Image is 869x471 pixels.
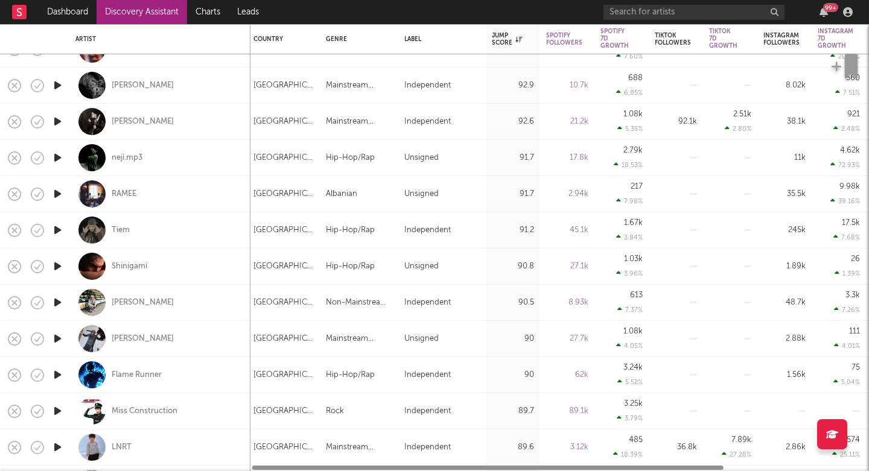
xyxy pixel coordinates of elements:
div: 27.7k [546,332,588,346]
div: Tiktok 7D Growth [709,28,737,49]
div: 45.1k [546,223,588,238]
div: RAMEE [112,189,136,200]
div: 3.79 % [617,414,643,422]
div: Flame Runner [112,370,162,381]
div: 35.5k [763,187,806,201]
div: 485 [629,436,643,444]
div: Albanian [326,187,357,201]
div: Mainstream Electronic [326,332,392,346]
div: [GEOGRAPHIC_DATA] [253,332,314,346]
div: Mainstream Electronic [326,78,392,93]
div: Spotify 7D Growth [600,28,629,49]
div: 39.16 % [830,197,860,205]
div: 245k [763,223,806,238]
a: Shinigami [112,261,147,272]
a: LNRT [112,442,132,453]
div: 92.1k [655,115,697,129]
div: 90.5 [492,296,534,310]
div: [GEOGRAPHIC_DATA] [253,259,314,274]
div: 89.7 [492,404,534,419]
div: 7.60 % [616,52,643,60]
div: 18.53 % [614,161,643,169]
div: [GEOGRAPHIC_DATA] [253,151,314,165]
div: 25.11 % [832,450,860,458]
div: 91.2 [492,223,534,238]
a: [PERSON_NAME] [112,116,174,127]
a: neji.mp3 [112,153,142,163]
div: 75 [851,364,860,371]
div: 7.51 % [835,89,860,96]
div: 5.04 % [833,378,860,386]
div: 7.68 % [833,233,860,241]
div: 1.08k [623,110,643,118]
div: 5.52 % [617,378,643,386]
div: 6.85 % [616,89,643,96]
div: Artist [75,36,238,43]
div: 26 [851,255,860,263]
div: 3.3k [845,291,860,299]
div: 574 [847,436,860,444]
div: Mainstream Electronic [326,440,392,455]
div: 36.8k [655,440,697,455]
div: 17.5k [842,219,860,227]
div: Country [253,36,308,43]
div: [GEOGRAPHIC_DATA] [253,223,314,238]
div: 7.98 % [616,197,643,205]
div: 38.1k [763,115,806,129]
div: Independent [404,440,451,455]
div: 1.08k [623,327,643,335]
div: 90 [492,368,534,382]
div: 111 [849,327,860,335]
div: Independent [404,78,451,93]
div: Unsigned [404,259,439,274]
div: 3.12k [546,440,588,455]
div: 2.51k [733,110,751,118]
div: 4.01 % [834,342,860,350]
div: 3.24k [623,364,643,371]
div: Hip-Hop/Rap [326,259,375,274]
div: 17.8k [546,151,588,165]
div: Label [404,36,474,43]
div: 1.67k [624,219,643,227]
div: 4.62k [840,147,860,154]
div: Independent [404,223,451,238]
div: 91.7 [492,151,534,165]
div: 3.25k [624,400,643,408]
div: 18.39 % [613,450,643,458]
div: [GEOGRAPHIC_DATA] [253,440,314,455]
div: 92.9 [492,78,534,93]
div: [PERSON_NAME] [112,333,174,344]
div: 1.89k [763,259,806,274]
div: Unsigned [404,151,439,165]
div: Independent [404,296,451,310]
a: Tiem [112,225,130,236]
div: Unsigned [404,187,439,201]
div: 2.94k [546,187,588,201]
button: 99+ [820,7,828,17]
div: 11k [763,151,806,165]
div: 8.93k [546,296,588,310]
div: Spotify Followers [546,32,582,46]
div: Unsigned [404,332,439,346]
div: Independent [404,404,451,419]
div: Rock [326,404,344,419]
div: 1.39 % [835,270,860,277]
div: 7.26 % [834,306,860,314]
div: 2.80 % [725,125,751,133]
div: 2.79k [623,147,643,154]
div: Genre [326,36,386,43]
div: 2.88k [763,332,806,346]
div: Tiktok Followers [655,32,691,46]
a: [PERSON_NAME] [112,297,174,308]
div: [GEOGRAPHIC_DATA] [253,115,314,129]
input: Search for artists [603,5,785,20]
div: 3.84 % [616,233,643,241]
div: 1.56k [763,368,806,382]
div: Miss Construction [112,406,177,417]
div: 2.86k [763,440,806,455]
div: 4.05 % [616,342,643,350]
div: Hip-Hop/Rap [326,368,375,382]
